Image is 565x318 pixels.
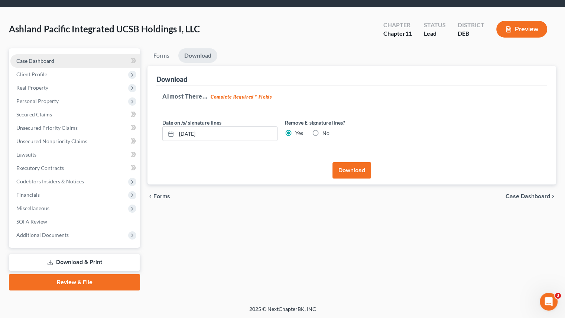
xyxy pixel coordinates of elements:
a: Lawsuits [10,148,140,161]
a: Case Dashboard chevron_right [506,193,556,199]
span: Secured Claims [16,111,52,118]
button: Download [332,162,371,179]
label: Date on /s/ signature lines [162,119,221,126]
a: Case Dashboard [10,54,140,68]
div: Lead [424,29,446,38]
a: Review & File [9,274,140,290]
div: Chapter [383,21,412,29]
span: Case Dashboard [16,58,54,64]
span: Financials [16,192,40,198]
label: Yes [295,129,303,137]
span: 3 [555,293,561,299]
span: SOFA Review [16,218,47,225]
a: Executory Contracts [10,161,140,175]
iframe: Intercom live chat [540,293,558,311]
span: Ashland Pacific Integrated UCSB Holdings I, LLC [9,23,200,34]
div: Chapter [383,29,412,38]
span: Client Profile [16,71,47,77]
span: Personal Property [16,98,59,104]
span: Real Property [16,84,48,91]
div: Status [424,21,446,29]
div: Download [156,75,187,84]
a: SOFA Review [10,215,140,228]
span: Miscellaneous [16,205,49,211]
input: MM/DD/YYYY [176,127,277,141]
span: 11 [405,30,412,37]
div: District [458,21,484,29]
div: DEB [458,29,484,38]
span: Unsecured Nonpriority Claims [16,138,87,144]
a: Unsecured Nonpriority Claims [10,135,140,148]
span: Codebtors Insiders & Notices [16,178,84,184]
label: Remove E-signature lines? [285,119,400,126]
strong: Complete Required * Fields [211,94,272,100]
span: Additional Documents [16,232,69,238]
button: Preview [496,21,547,38]
i: chevron_right [550,193,556,199]
label: No [322,129,329,137]
span: Unsecured Priority Claims [16,125,78,131]
a: Download & Print [9,254,140,271]
span: Lawsuits [16,151,36,158]
a: Download [178,48,217,63]
i: chevron_left [147,193,153,199]
span: Case Dashboard [506,193,550,199]
button: chevron_left Forms [147,193,180,199]
a: Forms [147,48,175,63]
a: Unsecured Priority Claims [10,121,140,135]
span: Forms [153,193,170,199]
span: Executory Contracts [16,165,64,171]
a: Secured Claims [10,108,140,121]
h5: Almost There... [162,92,541,101]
